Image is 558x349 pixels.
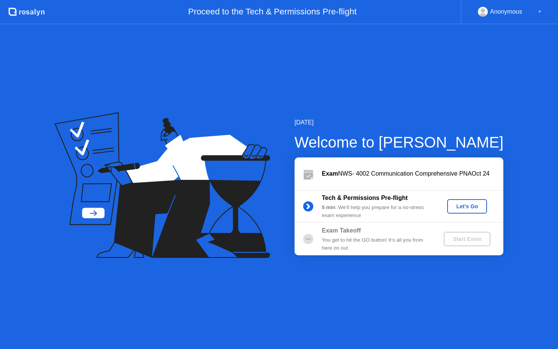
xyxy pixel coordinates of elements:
[490,7,522,17] div: Anonymous
[538,7,542,17] div: ▼
[322,195,408,201] b: Tech & Permissions Pre-flight
[322,170,338,177] b: Exam
[322,204,431,219] div: : We’ll help you prepare for a no-stress exam experience
[322,204,336,210] b: 5 min
[322,236,431,252] div: You get to hit the GO button! It’s all you from here on out
[447,236,487,242] div: Start Exam
[322,169,503,178] div: NWS- 4002 Communication Comprehensive PNAOct 24
[447,199,487,214] button: Let's Go
[295,118,504,127] div: [DATE]
[295,131,504,154] div: Welcome to [PERSON_NAME]
[450,203,484,209] div: Let's Go
[322,227,361,234] b: Exam Takeoff
[444,232,490,246] button: Start Exam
